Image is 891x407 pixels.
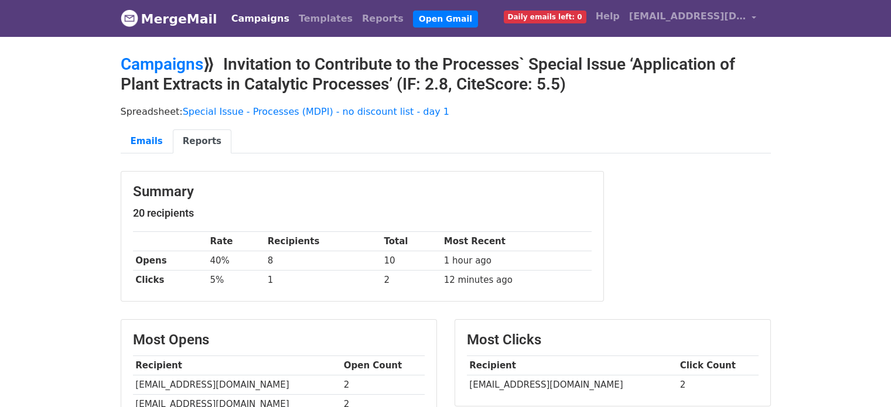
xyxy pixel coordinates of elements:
[341,356,425,375] th: Open Count
[133,331,425,348] h3: Most Opens
[207,271,265,290] td: 5%
[467,356,677,375] th: Recipient
[133,375,341,395] td: [EMAIL_ADDRESS][DOMAIN_NAME]
[173,129,231,153] a: Reports
[677,356,759,375] th: Click Count
[441,232,592,251] th: Most Recent
[121,105,771,118] p: Spreadsheet:
[121,9,138,27] img: MergeMail logo
[133,356,341,375] th: Recipient
[207,232,265,251] th: Rate
[591,5,624,28] a: Help
[207,251,265,271] td: 40%
[133,271,207,290] th: Clicks
[133,207,592,220] h5: 20 recipients
[624,5,762,32] a: [EMAIL_ADDRESS][DOMAIN_NAME]
[227,7,294,30] a: Campaigns
[467,375,677,395] td: [EMAIL_ADDRESS][DOMAIN_NAME]
[441,251,592,271] td: 1 hour ago
[121,6,217,31] a: MergeMail
[294,7,357,30] a: Templates
[381,271,441,290] td: 2
[121,54,203,74] a: Campaigns
[121,129,173,153] a: Emails
[133,183,592,200] h3: Summary
[265,271,381,290] td: 1
[133,251,207,271] th: Opens
[265,251,381,271] td: 8
[504,11,586,23] span: Daily emails left: 0
[121,54,771,94] h2: ⟫ Invitation to Contribute to the Processes` Special Issue ‘Application of Plant Extracts in Cata...
[441,271,592,290] td: 12 minutes ago
[413,11,478,28] a: Open Gmail
[357,7,408,30] a: Reports
[265,232,381,251] th: Recipients
[677,375,759,395] td: 2
[467,331,759,348] h3: Most Clicks
[381,232,441,251] th: Total
[341,375,425,395] td: 2
[381,251,441,271] td: 10
[183,106,449,117] a: Special Issue - Processes (MDPI) - no discount list - day 1
[629,9,746,23] span: [EMAIL_ADDRESS][DOMAIN_NAME]
[499,5,591,28] a: Daily emails left: 0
